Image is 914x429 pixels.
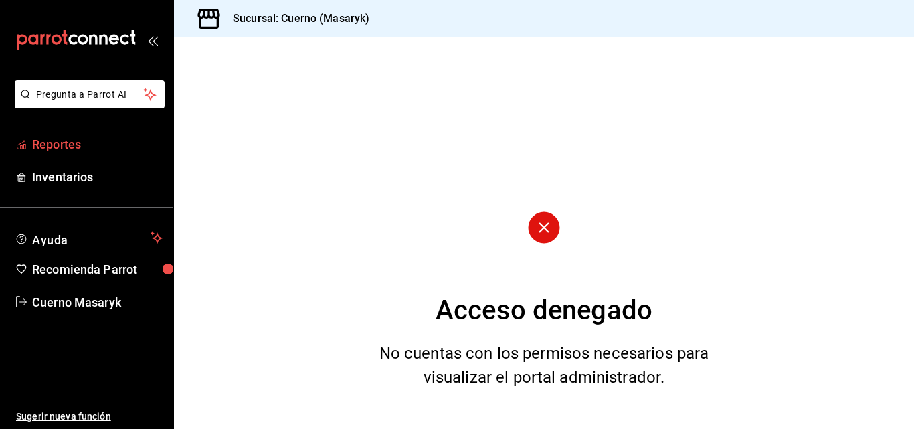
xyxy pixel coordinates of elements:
button: open_drawer_menu [147,35,158,46]
span: Reportes [32,135,163,153]
span: Recomienda Parrot [32,260,163,278]
span: Ayuda [32,230,145,246]
div: No cuentas con los permisos necesarios para visualizar el portal administrador. [363,341,726,390]
a: Pregunta a Parrot AI [9,97,165,111]
span: Pregunta a Parrot AI [36,88,144,102]
span: Cuerno Masaryk [32,293,163,311]
button: Pregunta a Parrot AI [15,80,165,108]
div: Acceso denegado [436,290,652,331]
span: Inventarios [32,168,163,186]
h3: Sucursal: Cuerno (Masaryk) [222,11,369,27]
span: Sugerir nueva función [16,410,163,424]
